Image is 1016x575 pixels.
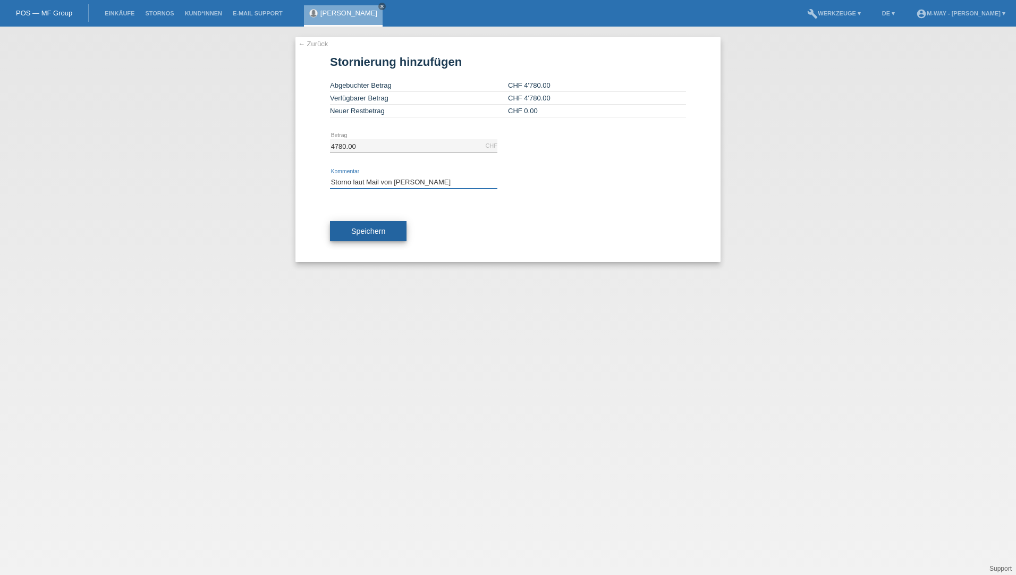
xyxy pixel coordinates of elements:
[180,10,227,16] a: Kund*innen
[227,10,288,16] a: E-Mail Support
[330,92,508,105] td: Verfügbarer Betrag
[508,81,551,89] span: CHF 4'780.00
[911,10,1011,16] a: account_circlem-way - [PERSON_NAME] ▾
[877,10,900,16] a: DE ▾
[320,9,377,17] a: [PERSON_NAME]
[916,9,927,19] i: account_circle
[485,142,497,149] div: CHF
[330,221,407,241] button: Speichern
[379,4,385,9] i: close
[351,227,385,235] span: Speichern
[330,79,508,92] td: Abgebuchter Betrag
[330,55,686,69] h1: Stornierung hinzufügen
[508,107,538,115] span: CHF 0.00
[989,565,1012,572] a: Support
[807,9,818,19] i: build
[802,10,866,16] a: buildWerkzeuge ▾
[99,10,140,16] a: Einkäufe
[16,9,72,17] a: POS — MF Group
[140,10,179,16] a: Stornos
[508,94,551,102] span: CHF 4'780.00
[378,3,386,10] a: close
[330,105,508,117] td: Neuer Restbetrag
[298,40,328,48] a: ← Zurück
